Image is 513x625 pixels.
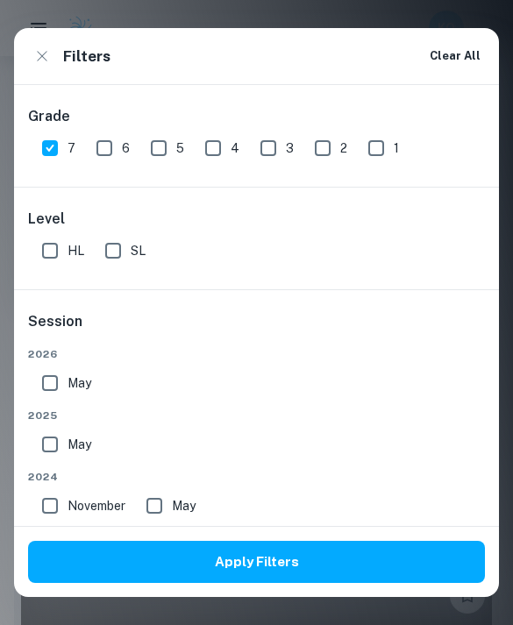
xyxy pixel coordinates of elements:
[425,43,485,69] button: Clear All
[131,241,146,260] span: SL
[122,138,130,158] span: 6
[68,435,91,454] span: May
[340,138,347,158] span: 2
[172,496,196,515] span: May
[68,138,75,158] span: 7
[176,138,184,158] span: 5
[28,209,485,230] h6: Level
[28,311,485,346] h6: Session
[28,106,485,127] h6: Grade
[394,138,399,158] span: 1
[28,346,485,362] span: 2026
[28,541,485,583] button: Apply Filters
[68,241,84,260] span: HL
[231,138,239,158] span: 4
[68,496,125,515] span: November
[68,373,91,393] span: May
[286,138,294,158] span: 3
[28,469,485,485] span: 2024
[28,408,485,423] span: 2025
[63,45,110,67] h6: Filters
